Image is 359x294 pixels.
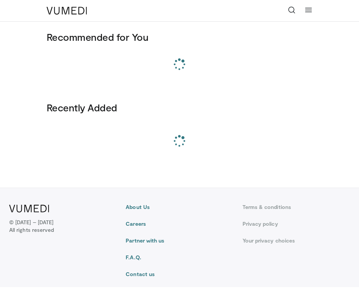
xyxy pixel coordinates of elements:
[47,7,87,14] img: VuMedi Logo
[126,220,233,228] a: Careers
[126,270,233,278] a: Contact us
[126,203,233,211] a: About Us
[243,220,350,228] a: Privacy policy
[126,254,233,261] a: F.A.Q.
[126,237,233,244] a: Partner with us
[9,226,54,234] span: All rights reserved
[9,218,54,234] p: © [DATE] – [DATE]
[47,101,312,114] h3: Recently Added
[243,203,350,211] a: Terms & conditions
[243,237,350,244] a: Your privacy choices
[9,205,49,212] img: VuMedi Logo
[47,31,312,43] h3: Recommended for You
